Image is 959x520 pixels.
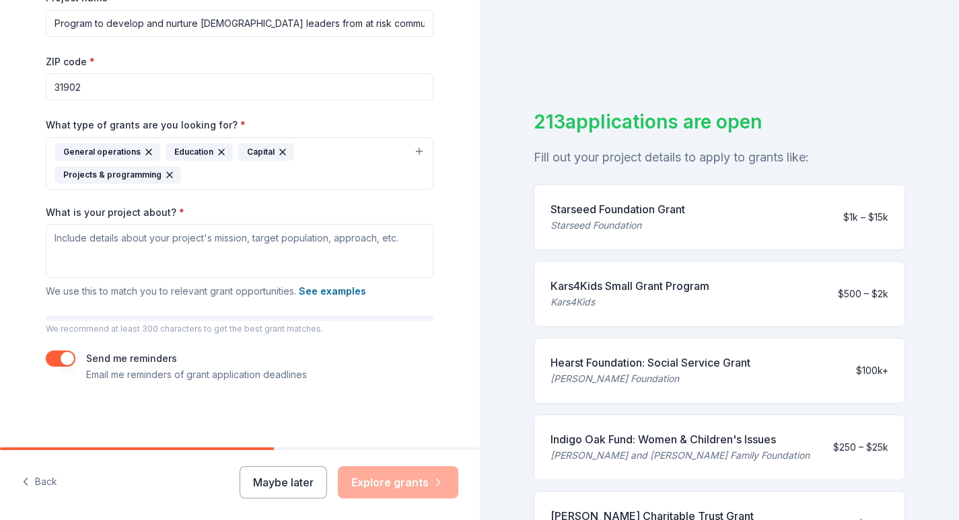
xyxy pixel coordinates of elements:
label: ZIP code [46,55,95,69]
div: Indigo Oak Fund: Women & Children's Issues [550,431,810,447]
div: Education [166,143,233,161]
div: $250 – $25k [833,439,888,455]
div: [PERSON_NAME] Foundation [550,371,750,387]
div: Projects & programming [55,166,181,184]
div: Starseed Foundation Grant [550,201,685,217]
div: $100k+ [856,363,888,379]
span: We use this to match you to relevant grant opportunities. [46,285,366,297]
div: Starseed Foundation [550,217,685,233]
div: Kars4Kids Small Grant Program [550,278,709,294]
button: Back [22,468,57,496]
label: What is your project about? [46,206,184,219]
div: [PERSON_NAME] and [PERSON_NAME] Family Foundation [550,447,810,463]
div: Fill out your project details to apply to grants like: [534,147,906,168]
label: What type of grants are you looking for? [46,118,246,132]
div: $1k – $15k [843,209,888,225]
div: $500 – $2k [838,286,888,302]
p: Email me reminders of grant application deadlines [86,367,307,383]
div: Hearst Foundation: Social Service Grant [550,355,750,371]
input: 12345 (U.S. only) [46,73,433,100]
input: After school program [46,10,433,37]
label: Send me reminders [86,352,177,364]
p: We recommend at least 300 characters to get the best grant matches. [46,324,433,334]
div: 213 applications are open [534,108,906,136]
div: Capital [238,143,294,161]
button: Maybe later [240,466,327,498]
div: Kars4Kids [550,294,709,310]
div: General operations [55,143,160,161]
button: General operationsEducationCapitalProjects & programming [46,137,433,190]
button: See examples [299,283,366,299]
